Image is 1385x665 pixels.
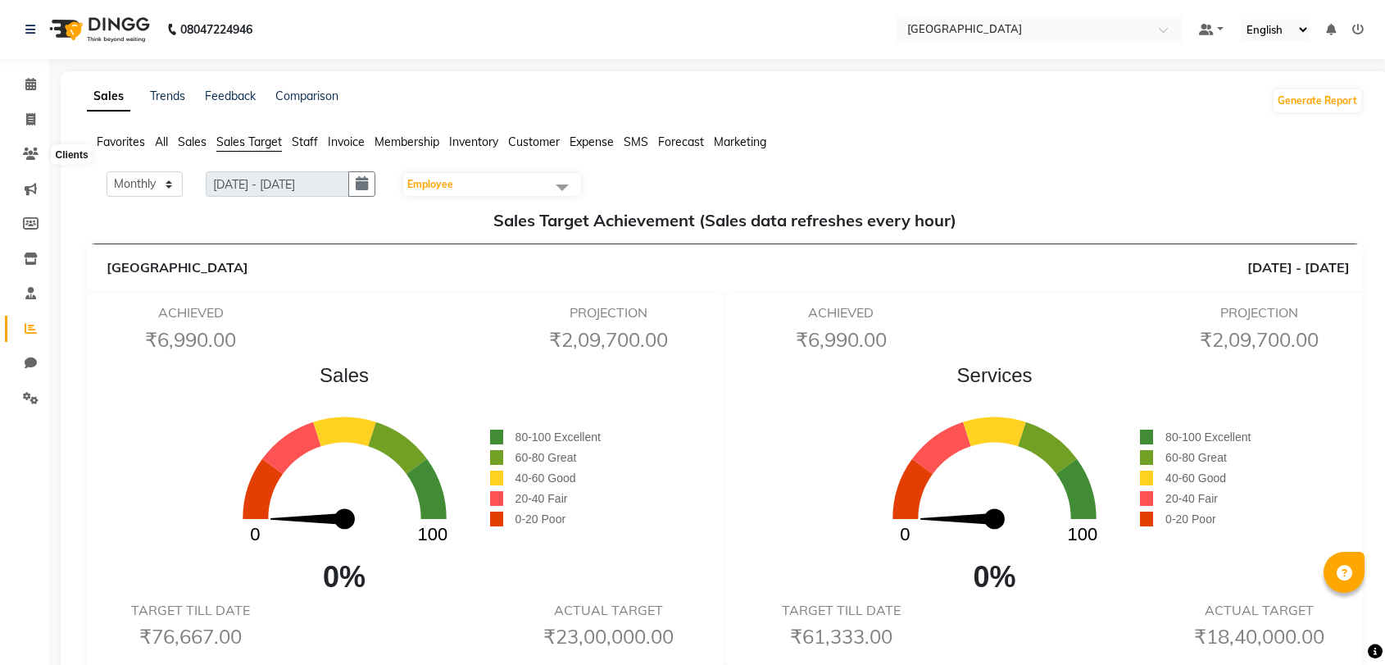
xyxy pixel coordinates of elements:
span: Sales [199,361,490,390]
img: logo [42,7,154,52]
span: 20-40 Fair [515,492,568,505]
text: 0 [900,525,910,545]
span: Services [849,361,1140,390]
h6: ACHIEVED [98,305,283,321]
h6: ₹6,990.00 [98,328,283,352]
span: [DATE] - [DATE] [1247,257,1350,277]
h6: PROJECTION [1167,305,1351,321]
span: SMS [624,134,648,149]
span: 80-100 Excellent [515,430,601,444]
span: 0-20 Poor [515,512,565,526]
h6: ₹61,333.00 [749,625,933,649]
span: 40-60 Good [515,471,576,485]
span: 20-40 Fair [1165,492,1218,505]
span: Membership [375,134,439,149]
a: Sales [87,82,130,112]
span: Employee [407,178,453,190]
button: Generate Report [1274,89,1361,112]
a: Comparison [275,89,338,103]
a: Feedback [205,89,256,103]
span: 60-80 Great [1165,451,1227,464]
input: DD/MM/YYYY-DD/MM/YYYY [206,171,349,197]
span: Staff [292,134,318,149]
h5: Sales Target Achievement (Sales data refreshes every hour) [100,211,1350,230]
span: Forecast [658,134,704,149]
text: 100 [417,525,447,545]
h6: TARGET TILL DATE [749,603,933,618]
span: Sales Target [216,134,282,149]
h6: ₹23,00,000.00 [516,625,701,649]
span: Favorites [97,134,145,149]
span: 0% [199,555,490,599]
a: Trends [150,89,185,103]
h6: ₹2,09,700.00 [516,328,701,352]
span: 80-100 Excellent [1165,430,1251,444]
h6: ACTUAL TARGET [516,603,701,618]
div: Clients [52,145,93,165]
text: 0 [250,525,260,545]
h6: ₹18,40,000.00 [1167,625,1351,649]
span: Sales [178,134,207,149]
h6: TARGET TILL DATE [98,603,283,618]
span: All [155,134,168,149]
span: Marketing [714,134,766,149]
span: 40-60 Good [1165,471,1226,485]
h6: ₹76,667.00 [98,625,283,649]
text: 100 [1068,525,1098,545]
b: 08047224946 [180,7,252,52]
h6: ₹6,990.00 [749,328,933,352]
span: 0% [849,555,1140,599]
h6: ₹2,09,700.00 [1167,328,1351,352]
h6: ACTUAL TARGET [1167,603,1351,618]
span: 60-80 Great [515,451,577,464]
span: 0-20 Poor [1165,512,1215,526]
span: Expense [570,134,614,149]
span: Invoice [328,134,365,149]
span: [GEOGRAPHIC_DATA] [107,259,248,276]
span: Customer [508,134,560,149]
h6: ACHIEVED [749,305,933,321]
span: Inventory [449,134,498,149]
h6: PROJECTION [516,305,701,321]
